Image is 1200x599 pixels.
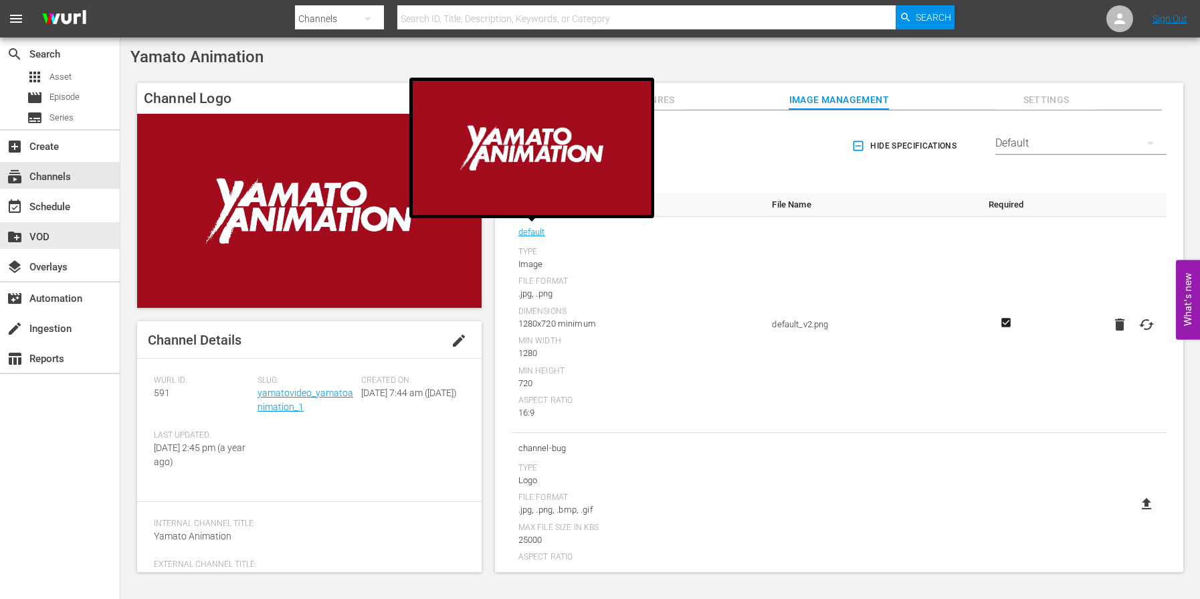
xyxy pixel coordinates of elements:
div: Default [995,124,1167,162]
span: Asset [27,69,43,85]
div: Type [518,463,759,474]
img: ans4CAIJ8jUAAAAAAAAAAAAAAAAAAAAAAAAgQb4GAAAAAAAAAAAAAAAAAAAAAAAAJMjXAAAAAAAAAAAAAAAAAAAAAAAAgAT5G... [32,3,96,35]
span: Settings [996,92,1096,108]
span: Search [7,46,23,62]
td: default_v2.png [765,217,979,433]
span: Search [916,5,951,29]
span: Yamato Animation [154,531,231,541]
span: Image Management [789,92,889,108]
img: Yamato Animation [137,114,482,307]
span: Schedule [7,199,23,215]
h4: Channel Logo [137,83,482,114]
span: Automation [7,290,23,307]
th: File Name [765,193,979,217]
div: 720 [518,377,759,390]
span: Episode [27,90,43,106]
span: Create [7,139,23,155]
span: Ingestion [7,321,23,337]
span: Reports [7,351,23,367]
span: Yamato Animation [130,48,264,66]
div: Max File Size In Kbs [518,523,759,533]
div: 1280x720 minimum [518,317,759,331]
span: Overlays [7,259,23,275]
span: Channel Details [148,332,241,348]
span: External Channel Title: [154,560,458,570]
a: Sign Out [1153,13,1187,24]
button: Search [896,5,955,29]
svg: Required [998,317,1014,329]
span: Series [27,110,43,126]
span: 591 [154,388,170,398]
div: 25000 [518,533,759,547]
span: Channels [7,169,23,185]
div: 1280 [518,347,759,360]
div: 16:9 [518,406,759,420]
span: Episode [49,90,80,104]
div: Min Width [518,336,759,347]
button: edit [443,325,475,357]
span: edit [451,333,467,349]
a: yamatovideo_yamatoanimation_1 [258,388,353,412]
span: VOD [7,229,23,245]
th: Required [979,193,1033,217]
span: Yamato Animation [154,572,231,582]
span: Asset [49,70,72,84]
div: Min Height [518,366,759,377]
span: Created On: [361,375,458,386]
span: Series [49,111,74,124]
span: menu [8,11,24,27]
div: Aspect Ratio [518,396,759,406]
span: [DATE] 7:44 am ([DATE]) [361,388,457,398]
div: File Format [518,493,759,503]
div: Dimensions [518,307,759,317]
button: Open Feedback Widget [1176,260,1200,339]
span: Internal Channel Title: [154,519,458,529]
div: Image [518,258,759,271]
div: Logo [518,474,759,487]
span: Wurl ID: [154,375,251,386]
div: Type [518,247,759,258]
button: Hide Specifications [849,127,962,165]
div: .jpg, .png [518,287,759,301]
div: .jpg, .png, .bmp, .gif [518,503,759,517]
span: Slug: [258,375,355,386]
div: Aspect Ratio [518,552,759,563]
span: Hide Specifications [854,139,957,153]
div: File Format [518,276,759,287]
span: [DATE] 2:45 pm (a year ago) [154,442,245,467]
span: Last Updated: [154,430,251,441]
span: channel-bug [518,440,759,457]
a: default [518,224,545,241]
